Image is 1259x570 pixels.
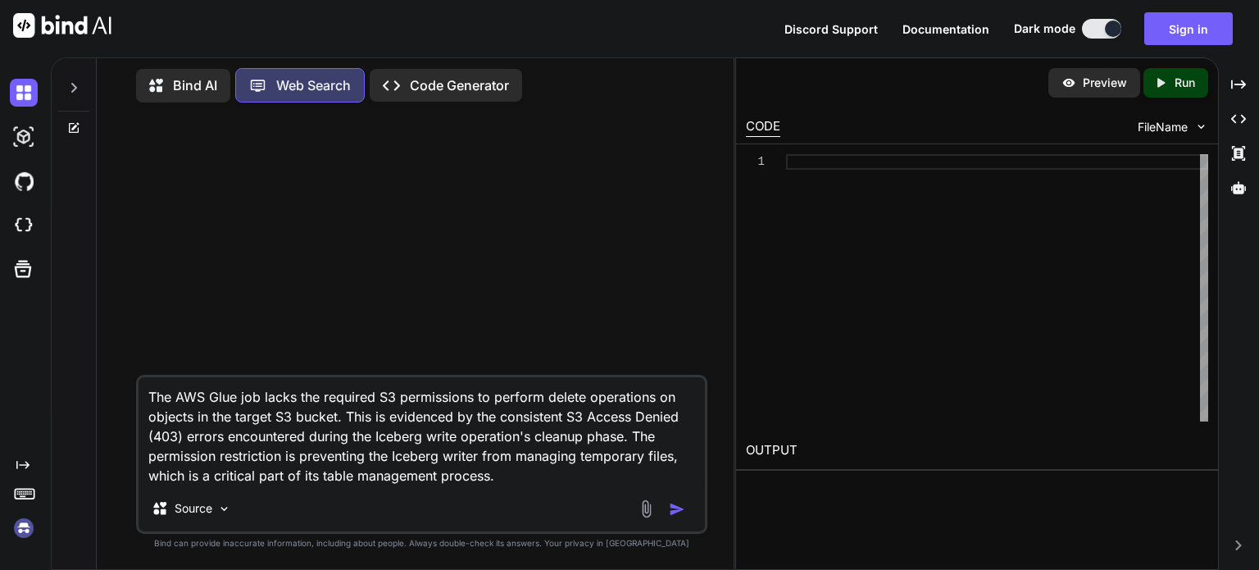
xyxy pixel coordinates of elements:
[746,117,780,137] div: CODE
[1083,75,1127,91] p: Preview
[1138,119,1188,135] span: FileName
[637,499,656,518] img: attachment
[1175,75,1195,91] p: Run
[1144,12,1233,45] button: Sign in
[10,167,38,195] img: githubDark
[902,22,989,36] span: Documentation
[276,75,351,95] p: Web Search
[669,501,685,518] img: icon
[13,13,111,38] img: Bind AI
[136,537,707,549] p: Bind can provide inaccurate information, including about people. Always double-check its answers....
[784,21,878,38] button: Discord Support
[746,154,765,170] div: 1
[173,75,217,95] p: Bind AI
[1014,21,1075,37] span: Dark mode
[10,79,38,107] img: darkChat
[1061,75,1076,90] img: preview
[10,123,38,151] img: darkAi-studio
[175,500,212,517] p: Source
[784,22,878,36] span: Discord Support
[10,212,38,239] img: cloudideIcon
[736,431,1218,470] h2: OUTPUT
[902,21,989,38] button: Documentation
[410,75,509,95] p: Code Generator
[217,502,231,516] img: Pick Models
[139,377,705,486] textarea: The AWS Glue job lacks the required S3 permissions to perform delete operations on objects in the...
[1194,120,1208,134] img: chevron down
[10,514,38,542] img: signin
